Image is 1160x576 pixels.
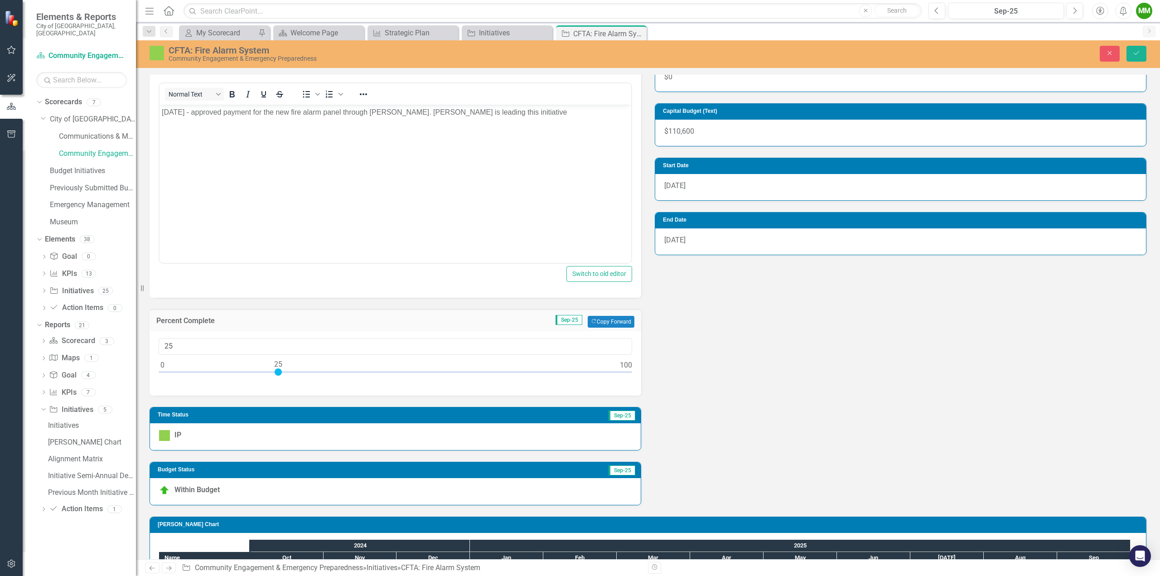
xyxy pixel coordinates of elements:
[356,88,371,101] button: Reveal or hide additional toolbar items
[887,7,907,14] span: Search
[275,27,362,39] a: Welcome Page
[196,27,256,39] div: My Scorecard
[182,563,641,573] div: » »
[98,287,113,295] div: 25
[1136,3,1152,19] button: MM
[45,234,75,245] a: Elements
[664,181,686,190] span: [DATE]
[49,405,93,415] a: Initiatives
[367,563,397,572] a: Initiatives
[690,552,764,564] div: Apr
[664,73,672,81] span: $0
[82,253,96,261] div: 0
[165,88,224,101] button: Block Normal Text
[49,269,77,279] a: KPIs
[4,10,20,26] img: ClearPoint Strategy
[256,88,271,101] button: Underline
[82,270,96,277] div: 13
[1129,545,1151,567] div: Open Intercom Messenger
[45,320,70,330] a: Reports
[159,105,631,263] iframe: Rich Text Area
[464,27,550,39] a: Initiatives
[169,55,715,62] div: Community Engagement & Emergency Preparedness
[159,552,249,563] div: Name
[158,467,431,473] h3: Budget Status
[609,465,635,475] span: Sep-25
[49,286,93,296] a: Initiatives
[401,563,480,572] div: CFTA: Fire Alarm System
[48,438,136,446] div: [PERSON_NAME] Chart
[573,28,644,39] div: CFTA: Fire Alarm System
[184,3,922,19] input: Search ClearPoint...
[45,97,82,107] a: Scorecards
[195,563,363,572] a: Community Engagement & Emergency Preparedness
[984,552,1057,564] div: Aug
[837,552,910,564] div: Jun
[75,321,89,329] div: 21
[46,435,136,449] a: [PERSON_NAME] Chart
[663,217,1141,223] h3: End Date
[566,266,632,282] button: Switch to old editor
[370,27,456,39] a: Strategic Plan
[272,88,287,101] button: Strikethrough
[479,27,550,39] div: Initiatives
[50,200,136,210] a: Emergency Management
[49,353,79,363] a: Maps
[224,88,240,101] button: Bold
[470,540,1131,552] div: 2025
[50,166,136,176] a: Budget Initiatives
[324,552,396,564] div: Nov
[49,387,76,398] a: KPIs
[251,552,324,564] div: Oct
[100,337,114,345] div: 3
[169,45,715,55] div: CFTA: Fire Alarm System
[49,336,95,346] a: Scorecard
[84,354,99,362] div: 1
[46,451,136,466] a: Alignment Matrix
[385,27,456,39] div: Strategic Plan
[174,485,220,494] span: Within Budget
[290,27,362,39] div: Welcome Page
[663,163,1141,169] h3: Start Date
[59,131,136,142] a: Communications & Marketing
[48,455,136,463] div: Alignment Matrix
[49,504,102,514] a: Action Items
[588,316,634,328] button: Copy Forward
[663,108,1141,114] h3: Capital Budget (Text)
[87,98,101,106] div: 7
[556,315,582,325] span: Sep-25
[49,303,103,313] a: Action Items
[59,149,136,159] a: Community Engagement & Emergency Preparedness
[948,3,1064,19] button: Sep-25
[159,430,170,441] img: IP
[80,236,94,243] div: 38
[107,505,122,513] div: 1
[48,489,136,497] div: Previous Month Initiative Semi-Annual Department Report
[174,431,181,439] span: IP
[910,552,984,564] div: Jul
[158,522,1141,528] h3: [PERSON_NAME] Chart
[36,72,127,88] input: Search Below...
[49,252,77,262] a: Goal
[81,388,96,396] div: 7
[240,88,256,101] button: Italic
[543,552,617,564] div: Feb
[181,27,256,39] a: My Scorecard
[617,552,690,564] div: Mar
[36,11,127,22] span: Elements & Reports
[470,552,543,564] div: Jan
[48,421,136,430] div: Initiatives
[46,485,136,499] a: Previous Month Initiative Semi-Annual Department Report
[81,372,96,379] div: 4
[50,114,136,125] a: City of [GEOGRAPHIC_DATA]
[251,540,470,552] div: 2024
[98,406,112,413] div: 5
[50,183,136,194] a: Previously Submitted Budget Initiatives
[664,236,686,244] span: [DATE]
[158,412,410,418] h3: Time Status
[46,468,136,483] a: Initiative Semi-Annual Department Report
[108,304,122,312] div: 0
[874,5,919,17] button: Search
